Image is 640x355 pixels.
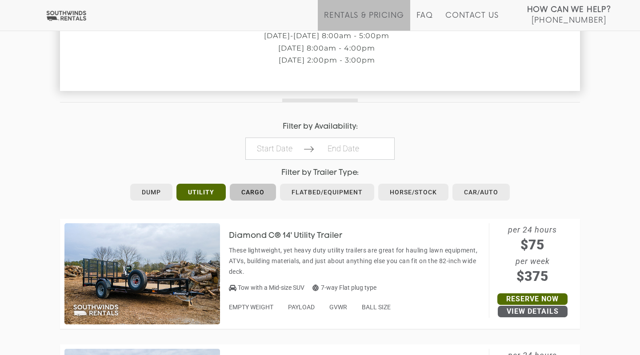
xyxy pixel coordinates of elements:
a: Utility [176,184,226,201]
span: $375 [489,266,576,286]
span: $75 [489,235,576,255]
span: Tow with a Mid-size SUV [238,284,304,291]
a: Flatbed/Equipment [280,184,374,201]
a: How Can We Help? [PHONE_NUMBER] [527,4,611,24]
span: per 24 hours per week [489,223,576,286]
span: [PHONE_NUMBER] [532,16,606,25]
p: [DATE] 8:00am - 4:00pm [60,44,593,52]
strong: How Can We Help? [527,5,611,14]
span: BALL SIZE [362,304,391,311]
a: Reserve Now [497,293,568,305]
p: [DATE]-[DATE] 8:00am - 5:00pm [60,32,593,40]
a: Horse/Stock [378,184,448,201]
img: SW018 - Diamond C 14' Utility Trailer [64,223,220,324]
span: 7-way Flat plug type [312,284,376,291]
a: Cargo [230,184,276,201]
h4: Filter by Availability: [60,122,580,131]
span: GVWR [329,304,347,311]
img: Southwinds Rentals Logo [44,10,88,21]
a: Car/Auto [452,184,510,201]
a: View Details [498,306,568,317]
a: Contact Us [445,11,498,31]
span: EMPTY WEIGHT [229,304,273,311]
a: Diamond C® 14' Utility Trailer [229,232,356,239]
span: PAYLOAD [288,304,315,311]
h3: Diamond C® 14' Utility Trailer [229,232,356,241]
p: These lightweight, yet heavy duty utility trailers are great for hauling lawn equipment, ATVs, bu... [229,245,484,277]
a: Dump [130,184,172,201]
a: FAQ [416,11,433,31]
p: [DATE] 2:00pm - 3:00pm [60,56,593,64]
h4: Filter by Trailer Type: [60,169,580,177]
a: Rentals & Pricing [324,11,404,31]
